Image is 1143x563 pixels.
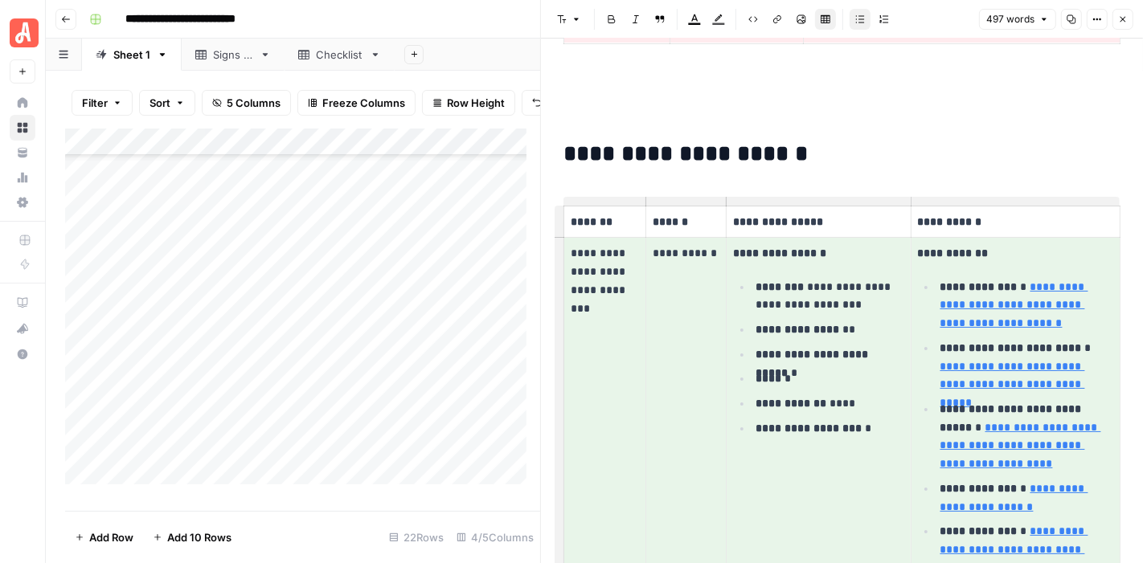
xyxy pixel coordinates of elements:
div: Sheet 1 [113,47,150,63]
a: Usage [10,165,35,190]
span: Add Row [89,529,133,545]
a: Your Data [10,140,35,165]
a: AirOps Academy [10,290,35,316]
div: Signs of [213,47,253,63]
span: Add 10 Rows [167,529,231,545]
button: Workspace: Angi [10,13,35,53]
span: Filter [82,95,108,111]
button: Filter [72,90,133,116]
span: Freeze Columns [322,95,405,111]
div: 22 Rows [383,524,450,550]
button: 5 Columns [202,90,291,116]
span: Row Height [447,95,505,111]
button: Add 10 Rows [143,524,241,550]
a: Browse [10,115,35,141]
span: Sort [150,95,170,111]
span: 5 Columns [227,95,281,111]
div: What's new? [10,316,35,341]
button: 497 words [979,9,1056,30]
a: Settings [10,190,35,215]
a: Checklist [285,39,395,71]
a: Home [10,90,35,116]
button: Add Row [65,524,143,550]
button: Sort [139,90,195,116]
span: 497 words [986,12,1034,27]
a: Signs of [182,39,285,71]
button: Help + Support [10,341,35,367]
button: Freeze Columns [297,90,416,116]
button: Row Height [422,90,515,116]
img: Angi Logo [10,18,39,47]
a: Sheet 1 [82,39,182,71]
button: What's new? [10,316,35,341]
div: Checklist [316,47,363,63]
div: 4/5 Columns [450,524,540,550]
